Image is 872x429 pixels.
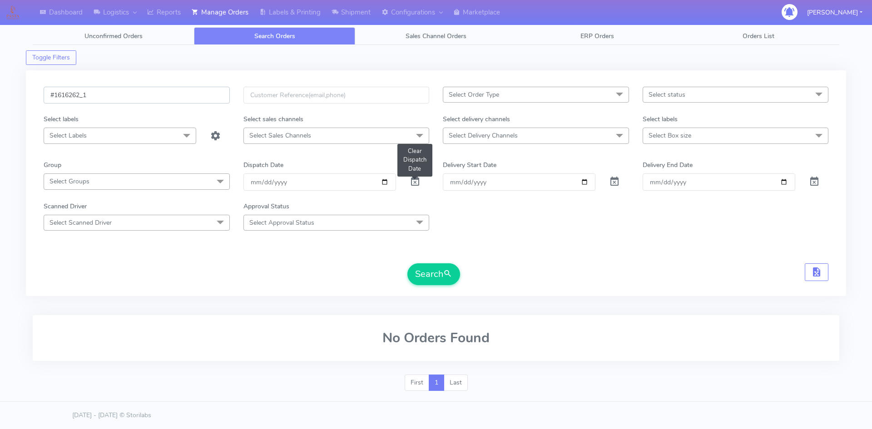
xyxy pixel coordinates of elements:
[50,177,89,186] span: Select Groups
[443,160,496,170] label: Delivery Start Date
[449,90,499,99] span: Select Order Type
[243,160,283,170] label: Dispatch Date
[254,32,295,40] span: Search Orders
[44,87,230,104] input: Order Id
[50,131,87,140] span: Select Labels
[26,50,76,65] button: Toggle Filters
[649,90,685,99] span: Select status
[44,114,79,124] label: Select labels
[649,131,691,140] span: Select Box size
[406,32,466,40] span: Sales Channel Orders
[243,114,303,124] label: Select sales channels
[443,114,510,124] label: Select delivery channels
[249,218,314,227] span: Select Approval Status
[243,87,430,104] input: Customer Reference(email,phone)
[643,114,678,124] label: Select labels
[743,32,774,40] span: Orders List
[44,330,828,345] h2: No Orders Found
[44,202,87,211] label: Scanned Driver
[643,160,693,170] label: Delivery End Date
[44,160,61,170] label: Group
[243,202,289,211] label: Approval Status
[449,131,518,140] span: Select Delivery Channels
[580,32,614,40] span: ERP Orders
[249,131,311,140] span: Select Sales Channels
[33,27,839,45] ul: Tabs
[429,375,444,391] a: 1
[800,3,869,22] button: [PERSON_NAME]
[84,32,143,40] span: Unconfirmed Orders
[407,263,460,285] button: Search
[50,218,112,227] span: Select Scanned Driver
